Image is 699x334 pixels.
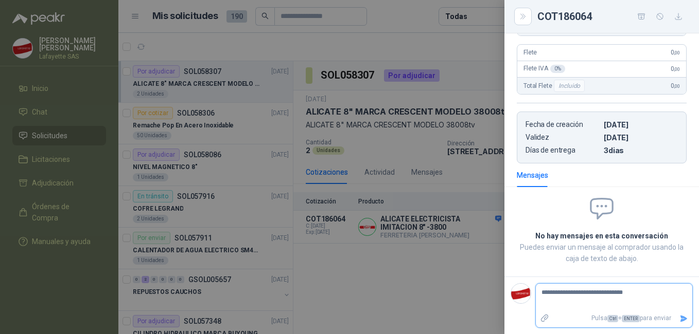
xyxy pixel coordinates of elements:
[674,66,680,72] span: ,00
[511,284,531,303] img: Company Logo
[517,10,529,23] button: Close
[517,242,687,264] p: Puedes enviar un mensaje al comprador usando la caja de texto de abajo.
[674,83,680,89] span: ,00
[523,65,565,73] span: Flete IVA
[523,80,587,92] span: Total Flete
[604,120,678,129] p: [DATE]
[554,80,585,92] div: Incluido
[671,65,680,72] span: 0
[526,133,600,142] p: Validez
[536,309,553,327] label: Adjuntar archivos
[671,49,680,56] span: 0
[523,49,537,56] span: Flete
[553,309,676,327] p: Pulsa + para enviar
[604,146,678,155] p: 3 dias
[671,82,680,89] span: 0
[537,8,687,25] div: COT186064
[604,133,678,142] p: [DATE]
[526,146,600,155] p: Días de entrega
[675,309,692,327] button: Enviar
[550,65,565,73] div: 0 %
[526,120,600,129] p: Fecha de creación
[622,315,640,322] span: ENTER
[517,230,687,242] h2: No hay mensajes en esta conversación
[674,50,680,55] span: ,00
[517,170,548,181] div: Mensajes
[607,315,618,322] span: Ctrl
